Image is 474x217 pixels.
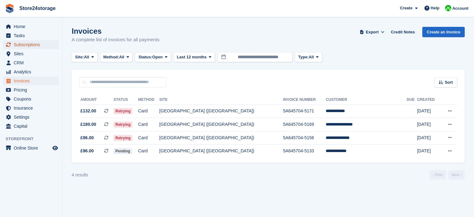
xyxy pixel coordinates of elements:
a: Previous [430,170,446,180]
h1: Invoices [72,27,160,35]
button: Type: All [295,52,322,62]
span: Retrying [113,108,132,114]
a: menu [3,49,59,58]
span: All [309,54,314,60]
span: Analytics [14,67,51,76]
span: £96.00 [80,148,94,154]
span: Capital [14,122,51,131]
td: [GEOGRAPHIC_DATA] ([GEOGRAPHIC_DATA]) [159,131,283,145]
td: [DATE] [417,105,440,118]
a: menu [3,31,59,40]
span: Open [152,54,163,60]
a: menu [3,22,59,31]
span: Home [14,22,51,31]
span: All [119,54,124,60]
span: Site: [75,54,84,60]
span: All [84,54,89,60]
span: £96.00 [80,135,94,141]
span: Last 12 months [177,54,207,60]
a: menu [3,40,59,49]
td: Card [138,105,159,118]
span: Retrying [113,135,132,141]
span: Method: [103,54,119,60]
td: 5A645704-5133 [283,145,326,158]
span: £180.00 [80,121,96,128]
span: Account [452,5,468,12]
a: menu [3,95,59,103]
span: Settings [14,113,51,121]
a: Store24storage [17,3,58,13]
td: [GEOGRAPHIC_DATA] ([GEOGRAPHIC_DATA]) [159,145,283,158]
a: menu [3,67,59,76]
span: Sites [14,49,51,58]
span: Subscriptions [14,40,51,49]
span: Pricing [14,86,51,94]
span: £132.00 [80,108,96,114]
span: Retrying [113,121,132,128]
a: Credit Notes [388,27,417,37]
th: Method [138,95,159,105]
td: 5A645704-5169 [283,118,326,131]
th: Due [407,95,417,105]
a: menu [3,122,59,131]
td: [DATE] [417,118,440,131]
span: CRM [14,58,51,67]
span: Invoices [14,76,51,85]
td: Card [138,131,159,145]
button: Export [358,27,386,37]
th: Site [159,95,283,105]
a: menu [3,58,59,67]
td: [DATE] [417,131,440,145]
a: menu [3,113,59,121]
a: Next [448,170,465,180]
span: Export [366,29,379,35]
span: Type: [298,54,309,60]
div: 4 results [72,172,88,178]
span: Sort [445,79,453,86]
a: menu [3,76,59,85]
td: 5A645704-5156 [283,131,326,145]
button: Status: Open [135,52,171,62]
span: Create [400,5,412,11]
span: Coupons [14,95,51,103]
span: Insurance [14,104,51,112]
button: Site: All [72,52,98,62]
td: [GEOGRAPHIC_DATA] ([GEOGRAPHIC_DATA]) [159,118,283,131]
a: menu [3,86,59,94]
th: Created [417,95,440,105]
button: Last 12 months [174,52,215,62]
img: stora-icon-8386f47178a22dfd0bd8f6a31ec36ba5ce8667c1dd55bd0f319d3a0aa187defe.svg [5,4,14,13]
td: [DATE] [417,145,440,158]
td: 5A645704-5171 [283,105,326,118]
span: Pending [113,148,132,154]
a: Create an Invoice [422,27,465,37]
th: Status [113,95,138,105]
button: Method: All [100,52,133,62]
span: Storefront [6,136,62,142]
span: Online Store [14,144,51,152]
td: Card [138,118,159,131]
span: Status: [138,54,152,60]
th: Customer [326,95,407,105]
th: Invoice Number [283,95,326,105]
nav: Page [429,170,466,180]
a: menu [3,144,59,152]
span: Tasks [14,31,51,40]
span: Help [431,5,439,11]
td: [GEOGRAPHIC_DATA] ([GEOGRAPHIC_DATA]) [159,105,283,118]
th: Amount [79,95,113,105]
p: A complete list of invoices for all payments [72,36,160,43]
a: Preview store [51,144,59,152]
a: menu [3,104,59,112]
td: Card [138,145,159,158]
img: Tracy Harper [445,5,451,11]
